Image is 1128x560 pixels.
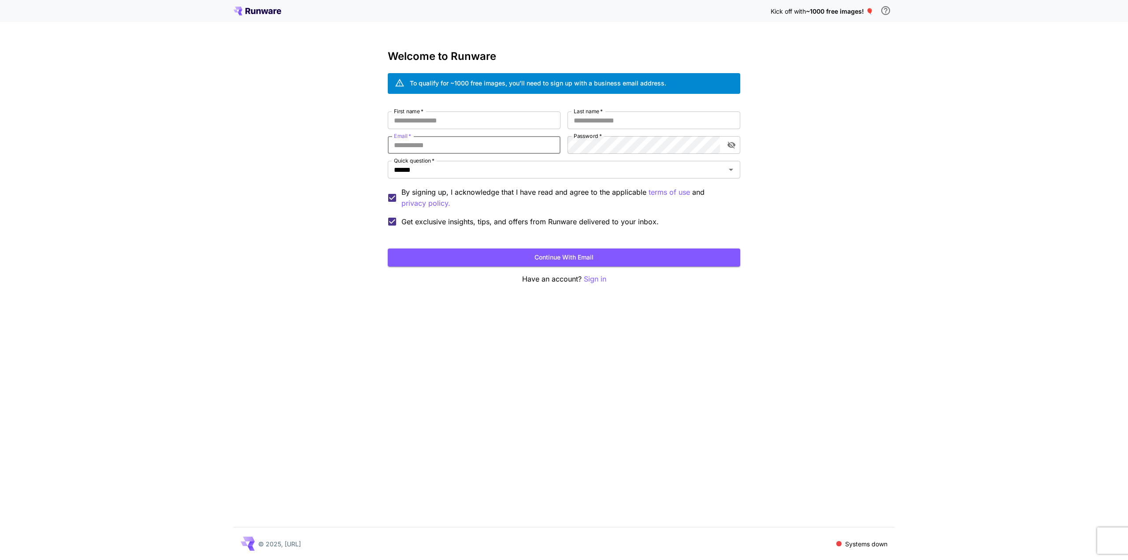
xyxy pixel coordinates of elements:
label: Email [394,132,411,140]
button: Open [725,163,737,176]
p: privacy policy. [401,198,450,209]
p: © 2025, [URL] [258,539,301,549]
h3: Welcome to Runware [388,50,740,63]
label: Quick question [394,157,434,164]
button: By signing up, I acknowledge that I have read and agree to the applicable terms of use and [401,198,450,209]
button: Sign in [584,274,606,285]
button: By signing up, I acknowledge that I have read and agree to the applicable and privacy policy. [649,187,690,198]
button: toggle password visibility [724,137,739,153]
p: terms of use [649,187,690,198]
button: In order to qualify for free credit, you need to sign up with a business email address and click ... [877,2,894,19]
label: First name [394,108,423,115]
span: Kick off with [771,7,806,15]
p: By signing up, I acknowledge that I have read and agree to the applicable and [401,187,733,209]
div: To qualify for ~1000 free images, you’ll need to sign up with a business email address. [410,78,666,88]
p: Systems down [845,539,887,549]
p: Have an account? [388,274,740,285]
span: ~1000 free images! 🎈 [806,7,873,15]
label: Last name [574,108,603,115]
button: Continue with email [388,248,740,267]
span: Get exclusive insights, tips, and offers from Runware delivered to your inbox. [401,216,659,227]
label: Password [574,132,602,140]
